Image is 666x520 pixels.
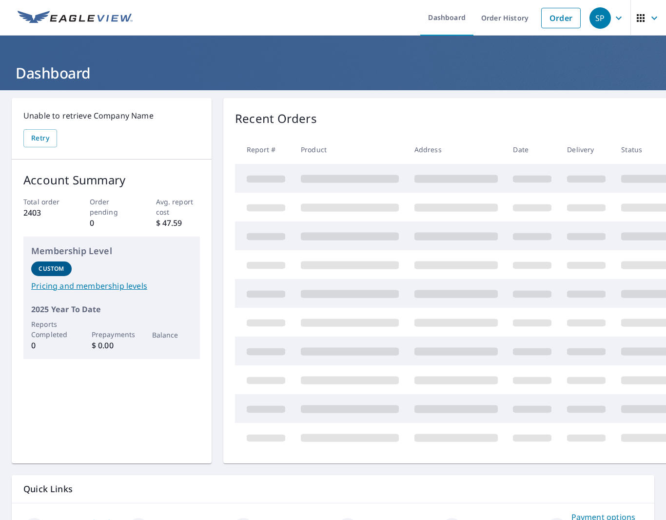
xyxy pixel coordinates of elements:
[31,132,49,144] span: Retry
[12,63,654,83] h1: Dashboard
[31,244,192,258] p: Membership Level
[18,11,133,25] img: EV Logo
[152,330,193,340] p: Balance
[235,110,317,127] p: Recent Orders
[39,264,64,273] p: Custom
[90,217,134,229] p: 0
[92,329,132,340] p: Prepayments
[156,197,200,217] p: Avg. report cost
[31,303,192,315] p: 2025 Year To Date
[541,8,581,28] a: Order
[92,340,132,351] p: $ 0.00
[589,7,611,29] div: SP
[156,217,200,229] p: $ 47.59
[23,171,200,189] p: Account Summary
[23,207,68,219] p: 2403
[31,319,72,340] p: Reports Completed
[31,340,72,351] p: 0
[23,483,643,495] p: Quick Links
[559,135,613,164] th: Delivery
[293,135,407,164] th: Product
[23,129,57,147] button: Retry
[31,280,192,292] a: Pricing and membership levels
[90,197,134,217] p: Order pending
[23,110,200,121] p: Unable to retrieve Company Name
[505,135,559,164] th: Date
[235,135,293,164] th: Report #
[23,197,68,207] p: Total order
[407,135,506,164] th: Address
